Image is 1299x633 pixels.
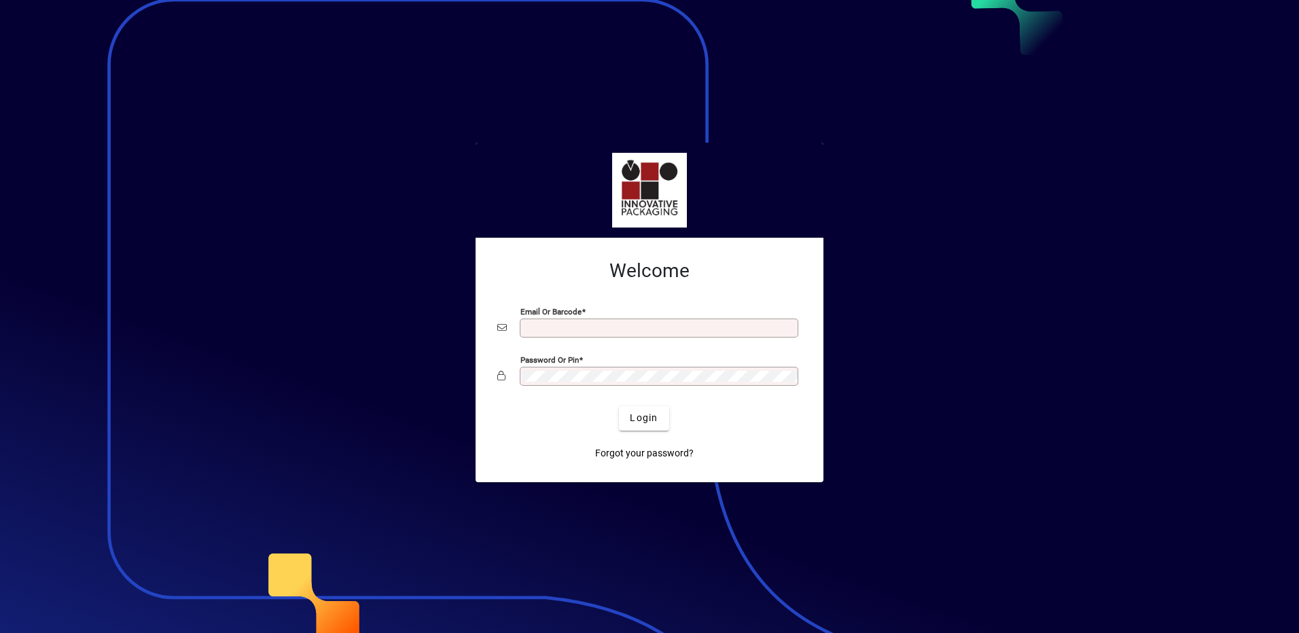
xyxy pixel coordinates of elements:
span: Login [630,411,658,425]
button: Login [619,406,669,431]
a: Forgot your password? [590,441,699,466]
mat-label: Password or Pin [520,355,579,364]
span: Forgot your password? [595,446,694,460]
mat-label: Email or Barcode [520,306,582,316]
h2: Welcome [497,259,802,283]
